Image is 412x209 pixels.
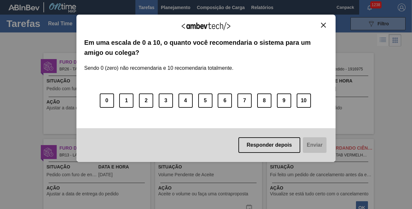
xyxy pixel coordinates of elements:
button: 3 [159,93,173,108]
button: 4 [178,93,193,108]
button: 2 [139,93,153,108]
button: Responder depois [238,137,301,153]
button: 10 [297,93,311,108]
img: Close [321,23,326,28]
button: 0 [100,93,114,108]
button: 5 [198,93,212,108]
button: Close [319,22,328,28]
label: Em uma escala de 0 a 10, o quanto você recomendaria o sistema para um amigo ou colega? [84,38,328,57]
button: 6 [218,93,232,108]
img: Logo Ambevtech [182,22,230,30]
button: 7 [237,93,252,108]
button: 8 [257,93,271,108]
button: 9 [277,93,291,108]
button: 1 [119,93,133,108]
label: Sendo 0 (zero) não recomendaria e 10 recomendaria totalmente. [84,57,234,71]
